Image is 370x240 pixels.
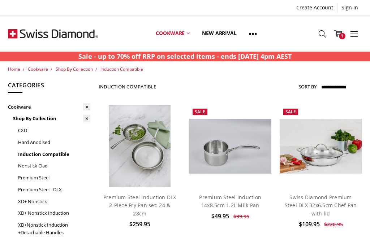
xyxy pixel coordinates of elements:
[18,196,90,208] a: XD+ Nonstick
[18,219,90,239] a: XD+Nonstick Induction +Detachable Handles
[280,105,362,187] a: Swiss Diamond Premium Steel DLX 32x6.5cm Chef Pan with lid
[189,119,271,174] img: Premium Steel Induction 14x8.5cm 1.2L Milk Pan
[8,66,20,72] a: Home
[18,207,90,219] a: XD+ Nonstick Induction
[285,194,357,217] a: Swiss Diamond Premium Steel DLX 32x6.5cm Chef Pan with lid
[56,66,93,72] a: Shop By Collection
[195,109,205,115] span: Sale
[18,160,90,172] a: Nonstick Clad
[211,212,229,220] span: $49.95
[78,52,292,61] strong: Sale - up to 70% off RRP on selected items - ends [DATE] 4pm AEST
[103,194,176,217] a: Premium Steel Induction DLX 2-Piece Fry Pan set: 24 & 28cm
[8,16,98,52] img: Free Shipping On Every Order
[233,213,249,220] span: $99.95
[18,125,90,136] a: CXD
[196,17,242,49] a: New arrival
[292,3,337,13] a: Create Account
[100,66,143,72] a: Induction Compatible
[28,66,48,72] a: Cookware
[280,119,362,174] img: Swiss Diamond Premium Steel DLX 32x6.5cm Chef Pan with lid
[129,220,150,228] span: $259.95
[330,25,346,43] a: 1
[13,113,90,125] a: Shop By Collection
[285,109,296,115] span: Sale
[99,105,181,187] a: Premium steel DLX 2pc fry pan set (28 and 24cm) life style shot
[243,17,263,50] a: Show All
[324,221,343,228] span: $220.95
[18,184,90,196] a: Premium Steel - DLX
[189,105,271,187] a: Premium Steel Induction 14x8.5cm 1.2L Milk Pan
[150,17,196,49] a: Cookware
[298,81,317,92] label: Sort By
[109,105,171,187] img: Premium steel DLX 2pc fry pan set (28 and 24cm) life style shot
[18,148,90,160] a: Induction Compatible
[8,81,90,93] h5: Categories
[99,84,156,90] h1: Induction Compatible
[199,194,261,209] a: Premium Steel Induction 14x8.5cm 1.2L Milk Pan
[339,33,345,39] span: 1
[337,3,362,13] a: Sign In
[18,136,90,148] a: Hard Anodised
[8,101,90,113] a: Cookware
[299,220,320,228] span: $109.95
[18,172,90,184] a: Premium Steel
